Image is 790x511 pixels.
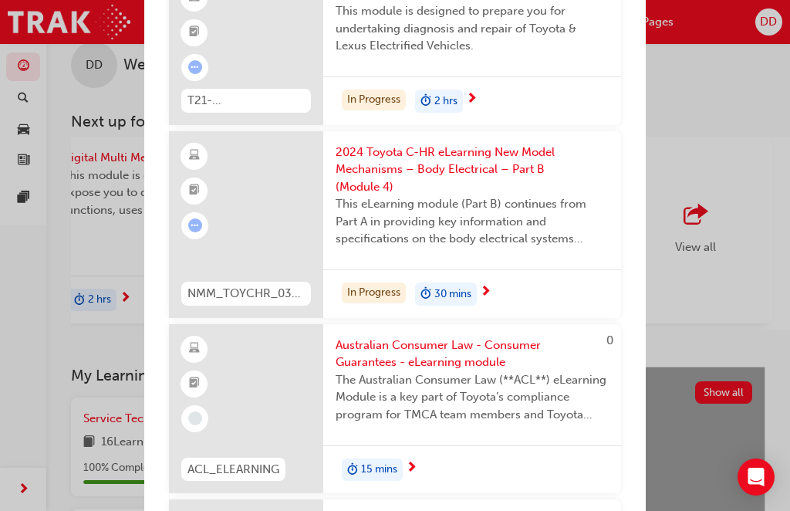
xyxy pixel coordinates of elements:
[189,339,200,359] span: learningResourceType_ELEARNING-icon
[420,284,431,304] span: duration-icon
[187,285,305,303] span: NMM_TOYCHR_032024_MODULE_4
[188,60,202,74] span: learningRecordVerb_ATTEMPT-icon
[347,460,358,480] span: duration-icon
[361,461,397,479] span: 15 mins
[466,93,478,107] span: next-icon
[606,333,613,347] span: 0
[420,91,431,111] span: duration-icon
[336,144,609,196] span: 2024 Toyota C-HR eLearning New Model Mechanisms – Body Electrical – Part B (Module 4)
[188,411,202,425] span: learningRecordVerb_NONE-icon
[406,462,417,475] span: next-icon
[188,218,202,232] span: learningRecordVerb_ATTEMPT-icon
[189,22,200,42] span: booktick-icon
[187,461,279,479] span: ACL_ELEARNING
[189,181,200,201] span: booktick-icon
[434,93,457,110] span: 2 hrs
[169,131,621,318] a: NMM_TOYCHR_032024_MODULE_42024 Toyota C-HR eLearning New Model Mechanisms – Body Electrical – Par...
[169,324,621,494] a: 0ACL_ELEARNINGAustralian Consumer Law - Consumer Guarantees - eLearning moduleThe Australian Cons...
[336,2,609,55] span: This module is designed to prepare you for undertaking diagnosis and repair of Toyota & Lexus Ele...
[336,195,609,248] span: This eLearning module (Part B) continues from Part A in providing key information and specificati...
[480,286,491,299] span: next-icon
[342,283,406,303] div: In Progress
[342,90,406,110] div: In Progress
[434,286,471,303] span: 30 mins
[187,92,305,110] span: T21-FOD_HVIS_PREREQ
[189,374,200,394] span: booktick-icon
[189,146,200,166] span: learningResourceType_ELEARNING-icon
[336,337,609,371] span: Australian Consumer Law - Consumer Guarantees - eLearning module
[336,371,609,424] span: The Australian Consumer Law (**ACL**) eLearning Module is a key part of Toyota’s compliance progr...
[738,459,775,496] div: Open Intercom Messenger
